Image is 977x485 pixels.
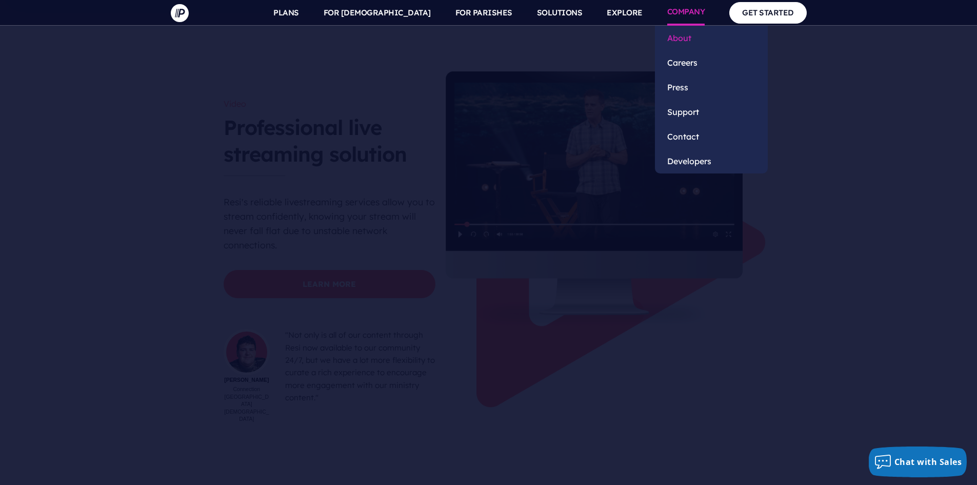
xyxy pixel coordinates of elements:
a: Developers [655,149,768,173]
a: About [655,26,768,50]
button: Chat with Sales [869,447,967,477]
a: Careers [655,50,768,75]
a: Support [655,100,768,124]
a: GET STARTED [729,2,807,23]
a: Contact [655,124,768,149]
a: Press [655,75,768,100]
span: Chat with Sales [894,456,962,468]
